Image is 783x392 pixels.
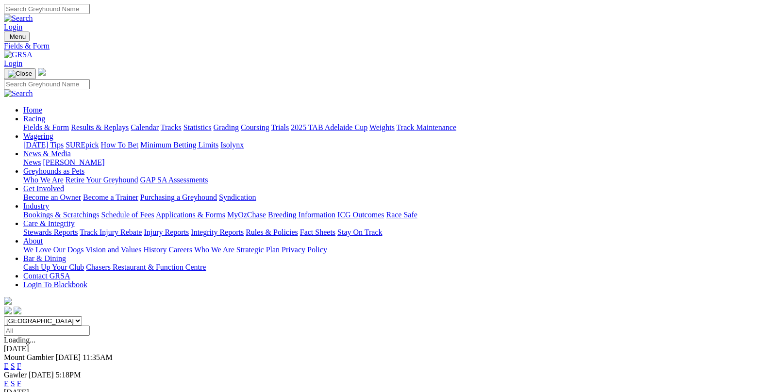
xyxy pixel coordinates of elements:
div: Industry [23,211,779,219]
a: [DATE] Tips [23,141,64,149]
a: How To Bet [101,141,139,149]
a: F [17,379,21,388]
a: Cash Up Your Club [23,263,84,271]
img: logo-grsa-white.png [38,68,46,76]
a: Bar & Dining [23,254,66,262]
a: Careers [168,245,192,254]
a: Get Involved [23,184,64,193]
a: Results & Replays [71,123,129,131]
a: S [11,379,15,388]
a: Purchasing a Greyhound [140,193,217,201]
div: Get Involved [23,193,779,202]
a: F [17,362,21,370]
a: Breeding Information [268,211,335,219]
a: Contact GRSA [23,272,70,280]
a: Track Injury Rebate [80,228,142,236]
span: Mount Gambier [4,353,54,361]
a: Trials [271,123,289,131]
a: Become a Trainer [83,193,138,201]
a: Tracks [161,123,182,131]
a: Retire Your Greyhound [66,176,138,184]
a: News [23,158,41,166]
span: [DATE] [56,353,81,361]
img: Search [4,14,33,23]
a: 2025 TAB Adelaide Cup [291,123,367,131]
a: Privacy Policy [282,245,327,254]
a: Who We Are [23,176,64,184]
span: [DATE] [29,371,54,379]
a: Fields & Form [4,42,779,50]
a: SUREpick [66,141,99,149]
input: Search [4,4,90,14]
a: Isolynx [220,141,244,149]
a: Racing [23,114,45,123]
button: Toggle navigation [4,32,30,42]
div: Greyhounds as Pets [23,176,779,184]
a: Home [23,106,42,114]
div: Racing [23,123,779,132]
span: Menu [10,33,26,40]
a: About [23,237,43,245]
a: Strategic Plan [236,245,280,254]
a: Integrity Reports [191,228,244,236]
input: Select date [4,326,90,336]
img: twitter.svg [14,307,21,314]
a: Care & Integrity [23,219,75,228]
a: Chasers Restaurant & Function Centre [86,263,206,271]
a: Stewards Reports [23,228,78,236]
img: Search [4,89,33,98]
a: Stay On Track [337,228,382,236]
img: Close [8,70,32,78]
a: Greyhounds as Pets [23,167,84,175]
div: [DATE] [4,344,779,353]
a: Fact Sheets [300,228,335,236]
input: Search [4,79,90,89]
span: Loading... [4,336,35,344]
a: Coursing [241,123,269,131]
div: News & Media [23,158,779,167]
a: [PERSON_NAME] [43,158,104,166]
a: Wagering [23,132,53,140]
img: GRSA [4,50,33,59]
button: Toggle navigation [4,68,36,79]
span: Gawler [4,371,27,379]
span: 11:35AM [83,353,113,361]
a: MyOzChase [227,211,266,219]
a: Vision and Values [85,245,141,254]
div: About [23,245,779,254]
a: Login To Blackbook [23,280,87,289]
a: Fields & Form [23,123,69,131]
a: Calendar [131,123,159,131]
div: Wagering [23,141,779,149]
img: facebook.svg [4,307,12,314]
a: Login [4,59,22,67]
a: Statistics [183,123,212,131]
a: Login [4,23,22,31]
a: ICG Outcomes [337,211,384,219]
a: Race Safe [386,211,417,219]
div: Care & Integrity [23,228,779,237]
a: Injury Reports [144,228,189,236]
a: Schedule of Fees [101,211,154,219]
span: 5:18PM [56,371,81,379]
a: Rules & Policies [246,228,298,236]
img: logo-grsa-white.png [4,297,12,305]
a: News & Media [23,149,71,158]
a: Industry [23,202,49,210]
a: We Love Our Dogs [23,245,83,254]
a: GAP SA Assessments [140,176,208,184]
a: Syndication [219,193,256,201]
a: Weights [369,123,395,131]
a: Applications & Forms [156,211,225,219]
a: S [11,362,15,370]
a: E [4,379,9,388]
a: Become an Owner [23,193,81,201]
a: Grading [214,123,239,131]
a: Minimum Betting Limits [140,141,218,149]
a: E [4,362,9,370]
a: History [143,245,167,254]
a: Who We Are [194,245,234,254]
a: Bookings & Scratchings [23,211,99,219]
div: Bar & Dining [23,263,779,272]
